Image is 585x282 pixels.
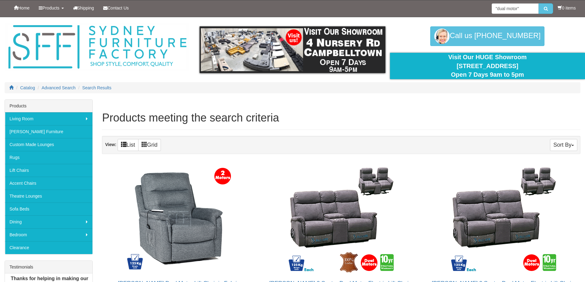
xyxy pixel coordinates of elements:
[34,0,68,16] a: Products
[558,5,576,11] li: 0 items
[5,151,92,164] a: Rugs
[42,6,59,10] span: Products
[68,0,99,16] a: Shipping
[448,164,559,274] img: Dalton 2 Seater Dual Motor Electric Lift Chairs in Fabric
[5,261,92,273] div: Testimonials
[118,139,138,151] a: List
[20,85,35,90] a: Catalog
[5,190,92,203] a: Theatre Lounges
[82,85,111,90] a: Search Results
[123,164,234,274] img: Bristow Dual Motor Lift Chair in Fabric
[107,6,129,10] span: Contact Us
[5,23,189,71] img: Sydney Furniture Factory
[550,139,577,151] button: Sort By
[102,112,580,124] h1: Products meeting the search criteria
[99,0,133,16] a: Contact Us
[492,3,539,14] input: Site search
[5,164,92,177] a: Lift Chairs
[5,112,92,125] a: Living Room
[5,125,92,138] a: [PERSON_NAME] Furniture
[5,138,92,151] a: Custom Made Lounges
[105,142,116,147] strong: View:
[138,139,161,151] a: Grid
[18,6,29,10] span: Home
[5,100,92,112] div: Products
[5,177,92,190] a: Accent Chairs
[5,241,92,254] a: Clearance
[5,203,92,215] a: Sofa Beds
[42,85,76,90] a: Advanced Search
[286,164,396,274] img: Dalton 2 Seater Dual Motor Electric Lift Chairs in 100% Leather
[77,6,94,10] span: Shipping
[9,0,34,16] a: Home
[5,228,92,241] a: Bedroom
[395,53,580,79] div: Visit Our HUGE Showroom [STREET_ADDRESS] Open 7 Days 9am to 5pm
[5,215,92,228] a: Dining
[200,26,385,73] img: showroom.gif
